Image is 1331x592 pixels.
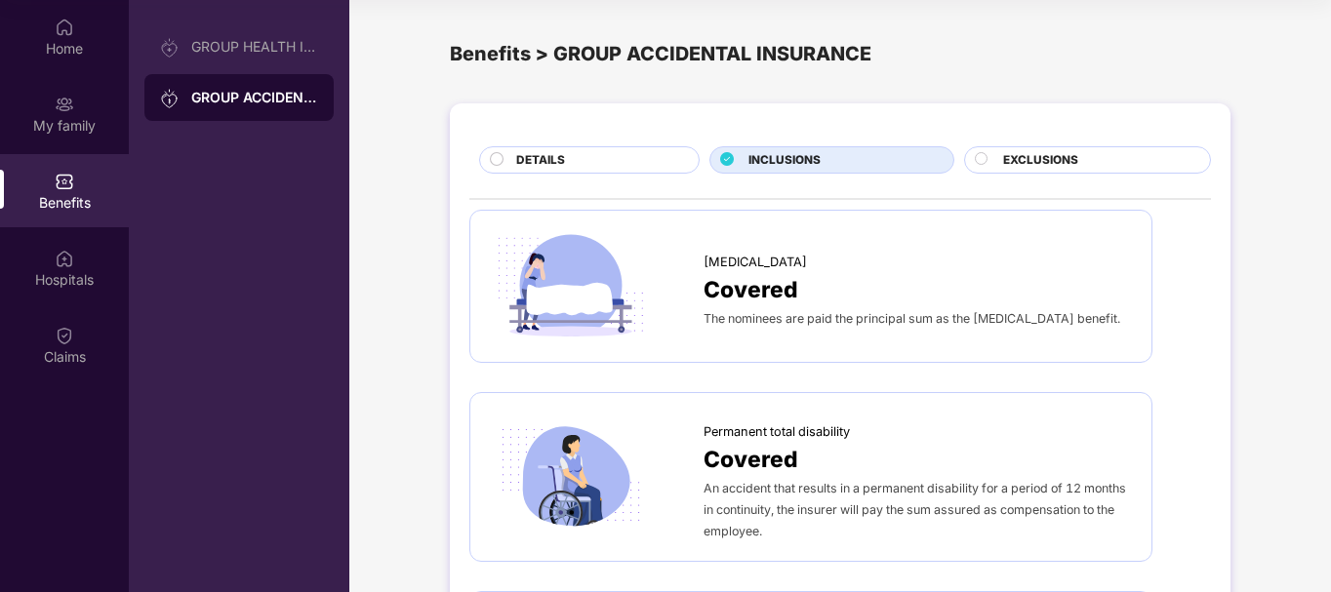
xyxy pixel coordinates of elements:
img: icon [490,230,652,342]
span: Covered [704,272,798,307]
span: Permanent total disability [704,422,850,442]
img: icon [490,420,652,533]
span: [MEDICAL_DATA] [704,253,807,272]
img: svg+xml;base64,PHN2ZyBpZD0iSG9tZSIgeG1sbnM9Imh0dHA6Ly93d3cudzMub3JnLzIwMDAvc3ZnIiB3aWR0aD0iMjAiIG... [55,18,74,37]
span: An accident that results in a permanent disability for a period of 12 months in continuity, the i... [704,481,1126,538]
span: Covered [704,442,798,477]
img: svg+xml;base64,PHN2ZyB3aWR0aD0iMjAiIGhlaWdodD0iMjAiIHZpZXdCb3g9IjAgMCAyMCAyMCIgZmlsbD0ibm9uZSIgeG... [160,89,180,108]
img: svg+xml;base64,PHN2ZyBpZD0iQmVuZWZpdHMiIHhtbG5zPSJodHRwOi8vd3d3LnczLm9yZy8yMDAwL3N2ZyIgd2lkdGg9Ij... [55,172,74,191]
span: The nominees are paid the principal sum as the [MEDICAL_DATA] benefit. [704,311,1120,326]
img: svg+xml;base64,PHN2ZyB3aWR0aD0iMjAiIGhlaWdodD0iMjAiIHZpZXdCb3g9IjAgMCAyMCAyMCIgZmlsbD0ibm9uZSIgeG... [160,38,180,58]
div: Benefits > GROUP ACCIDENTAL INSURANCE [450,39,1230,69]
span: EXCLUSIONS [1003,151,1078,170]
span: INCLUSIONS [748,151,821,170]
div: GROUP HEALTH INSURANCE [191,39,318,55]
img: svg+xml;base64,PHN2ZyB3aWR0aD0iMjAiIGhlaWdodD0iMjAiIHZpZXdCb3g9IjAgMCAyMCAyMCIgZmlsbD0ibm9uZSIgeG... [55,95,74,114]
img: svg+xml;base64,PHN2ZyBpZD0iSG9zcGl0YWxzIiB4bWxucz0iaHR0cDovL3d3dy53My5vcmcvMjAwMC9zdmciIHdpZHRoPS... [55,249,74,268]
img: svg+xml;base64,PHN2ZyBpZD0iQ2xhaW0iIHhtbG5zPSJodHRwOi8vd3d3LnczLm9yZy8yMDAwL3N2ZyIgd2lkdGg9IjIwIi... [55,326,74,345]
span: DETAILS [516,151,565,170]
div: GROUP ACCIDENTAL INSURANCE [191,88,318,107]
